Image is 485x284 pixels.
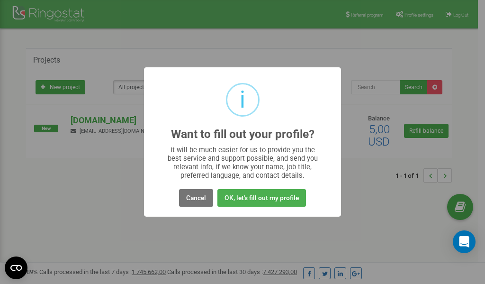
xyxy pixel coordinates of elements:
button: OK, let's fill out my profile [217,189,306,207]
div: Open Intercom Messenger [453,230,476,253]
div: It will be much easier for us to provide you the best service and support possible, and send you ... [163,146,323,180]
h2: Want to fill out your profile? [171,128,314,141]
div: i [240,84,245,115]
button: Cancel [179,189,213,207]
button: Open CMP widget [5,257,27,279]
